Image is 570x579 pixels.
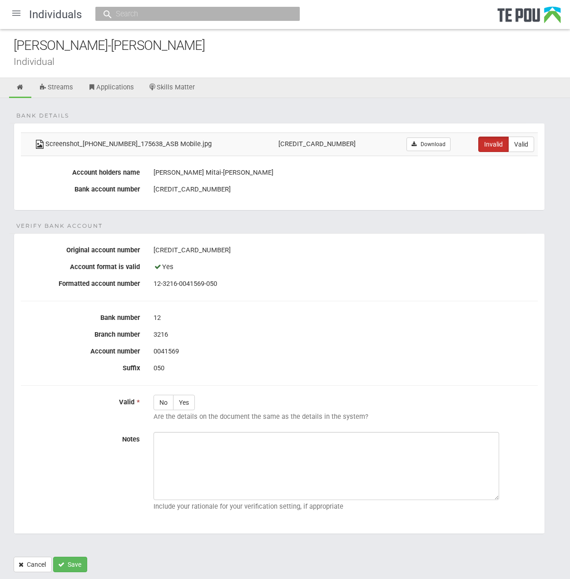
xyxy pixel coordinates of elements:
[154,361,538,376] div: 050
[30,132,275,156] td: Screenshot_[PHONE_NUMBER]_175638_ASB Mobile.jpg
[154,165,538,181] div: [PERSON_NAME] Mitai-[PERSON_NAME]
[154,182,538,197] div: [CREDIT_CARD_NUMBER]
[16,222,103,230] span: Verify Bank Account
[14,57,570,66] div: Individual
[154,260,538,275] div: Yes
[14,557,52,572] a: Cancel
[154,327,538,343] div: 3216
[14,182,147,193] label: Bank account number
[154,395,173,410] label: No
[14,344,147,355] label: Account number
[14,276,147,288] label: Formatted account number
[154,310,538,326] div: 12
[154,243,538,258] div: [CREDIT_CARD_NUMBER]
[173,395,195,410] label: Yes
[154,412,538,421] p: Are the details on the document the same as the details in the system?
[14,165,147,177] label: Account holders name
[154,276,538,292] div: 12-3216-0041569-050
[14,310,147,322] label: Bank number
[53,557,87,572] button: Save
[14,36,570,55] div: [PERSON_NAME]-[PERSON_NAME]
[14,361,147,372] label: Suffix
[478,137,509,152] label: Invalid
[406,137,451,151] a: Download
[122,435,140,443] span: Notes
[154,344,538,359] div: 0041569
[508,137,534,152] label: Valid
[14,260,147,271] label: Account format is valid
[113,9,273,19] input: Search
[14,327,147,339] label: Branch number
[275,132,387,156] td: [CREDIT_CARD_NUMBER]
[14,243,147,254] label: Original account number
[142,78,202,98] a: Skills Matter
[81,78,141,98] a: Applications
[154,502,538,510] p: Include your rationale for your verification setting, if appropriate
[32,78,80,98] a: Streams
[16,112,69,120] span: Bank details
[119,398,134,406] span: Valid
